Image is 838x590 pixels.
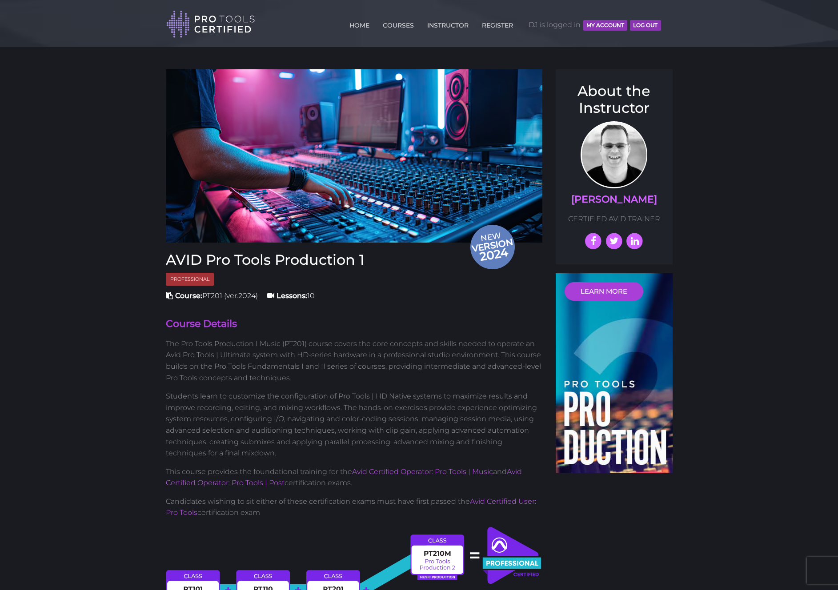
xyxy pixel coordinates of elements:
p: Students learn to customize the configuration of Pro Tools | HD Native systems to maximize result... [166,391,543,459]
h3: AVID Pro Tools Production 1 [166,251,543,268]
img: Pro Tools Certified Logo [166,10,255,39]
span: 2024 [470,243,517,265]
a: REGISTER [480,16,515,31]
span: PT201 (ver.2024) [166,291,258,300]
a: [PERSON_NAME] [571,193,657,205]
p: The Pro Tools Production I Music (PT201) course covers the core concepts and skills needed to ope... [166,338,543,383]
h4: Course Details [166,317,543,331]
strong: Course: [175,291,202,300]
span: New [470,230,517,265]
a: COURSES [381,16,416,31]
h3: About the Instructor [565,83,664,117]
span: version [470,239,514,251]
button: MY ACCOUNT [583,20,627,31]
span: DJ is logged in [529,12,661,38]
p: Candidates wishing to sit either of these certification exams must have first passed the certific... [166,496,543,518]
a: INSTRUCTOR [425,16,471,31]
span: 10 [267,291,315,300]
a: Avid Certified Operator: Pro Tools | Music [352,467,493,476]
p: This course provides the foundational training for the and certification exams. [166,466,543,489]
strong: Lessons: [277,291,307,300]
button: Log Out [630,20,661,31]
a: Newversion 2024 [166,69,543,243]
img: Pro Tools Editing Mixing Board [166,69,543,243]
span: Professional [166,273,214,286]
a: LEARN MORE [565,282,643,301]
a: HOME [347,16,372,31]
p: CERTIFIED AVID TRAINER [565,213,664,225]
img: Prof. Scott [581,121,647,188]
